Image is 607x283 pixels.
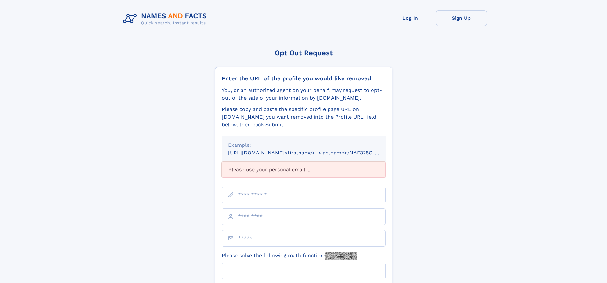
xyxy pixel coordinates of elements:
div: Please copy and paste the specific profile page URL on [DOMAIN_NAME] you want removed into the Pr... [222,106,386,129]
img: Logo Names and Facts [120,10,212,27]
a: Log In [385,10,436,26]
div: Enter the URL of the profile you would like removed [222,75,386,82]
small: [URL][DOMAIN_NAME]<firstname>_<lastname>/NAF325G-xxxxxxxx [228,150,398,156]
div: You, or an authorized agent on your behalf, may request to opt-out of the sale of your informatio... [222,86,386,102]
div: Example: [228,141,379,149]
label: Please solve the following math function: [222,252,357,260]
div: Opt Out Request [215,49,392,57]
div: Please use your personal email ... [222,162,386,178]
a: Sign Up [436,10,487,26]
